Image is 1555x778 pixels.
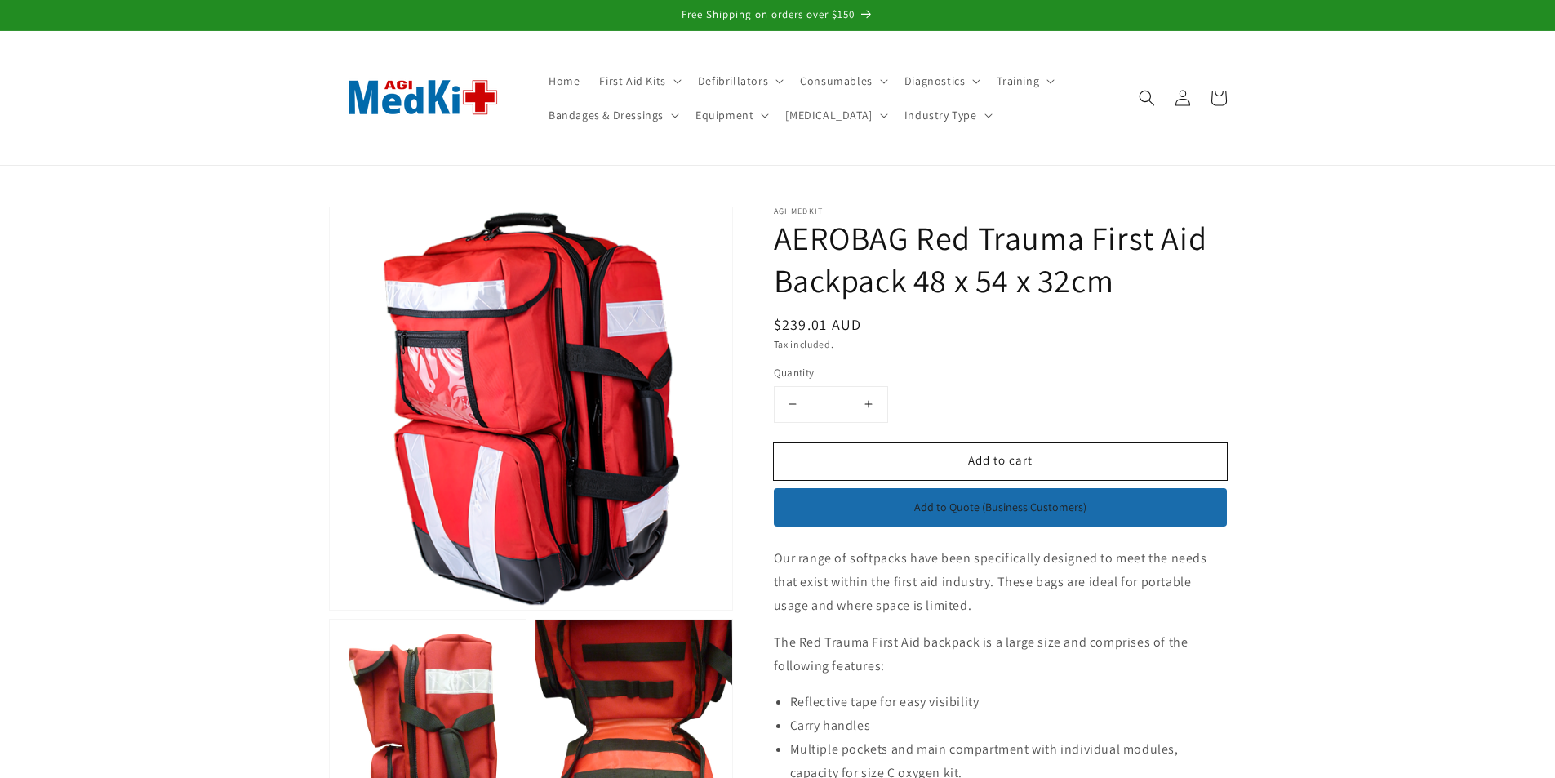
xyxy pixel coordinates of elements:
[968,452,1033,468] span: Add to cart
[16,8,1539,22] p: Free Shipping on orders over $150
[1129,80,1165,116] summary: Search
[895,64,988,98] summary: Diagnostics
[904,108,977,122] span: Industry Type
[589,64,687,98] summary: First Aid Kits
[790,691,1227,714] li: Reflective tape for easy visibility
[774,315,862,334] span: $239.01 AUD
[539,98,686,132] summary: Bandages & Dressings
[800,73,873,88] span: Consumables
[987,64,1061,98] summary: Training
[774,488,1227,527] button: Add to Quote (Business Customers)
[695,108,753,122] span: Equipment
[774,336,1227,353] div: Tax included.
[904,73,966,88] span: Diagnostics
[599,73,665,88] span: First Aid Kits
[329,53,517,142] img: AGI MedKit
[774,631,1227,678] p: The Red Trauma First Aid backpack is a large size and comprises of the following features:
[539,64,589,98] a: Home
[785,108,872,122] span: [MEDICAL_DATA]
[774,207,1227,216] p: AGI MedKit
[698,73,768,88] span: Defibrillators
[549,108,664,122] span: Bandages & Dressings
[774,547,1227,617] p: Our range of softpacks have been specifically designed to meet the needs that exist within the fi...
[895,98,999,132] summary: Industry Type
[549,73,580,88] span: Home
[790,714,1227,738] li: Carry handles
[775,98,894,132] summary: [MEDICAL_DATA]
[774,365,1076,381] label: Quantity
[790,64,895,98] summary: Consumables
[997,73,1039,88] span: Training
[688,64,790,98] summary: Defibrillators
[774,443,1227,480] button: Add to cart
[686,98,775,132] summary: Equipment
[774,216,1227,301] h1: AEROBAG Red Trauma First Aid Backpack 48 x 54 x 32cm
